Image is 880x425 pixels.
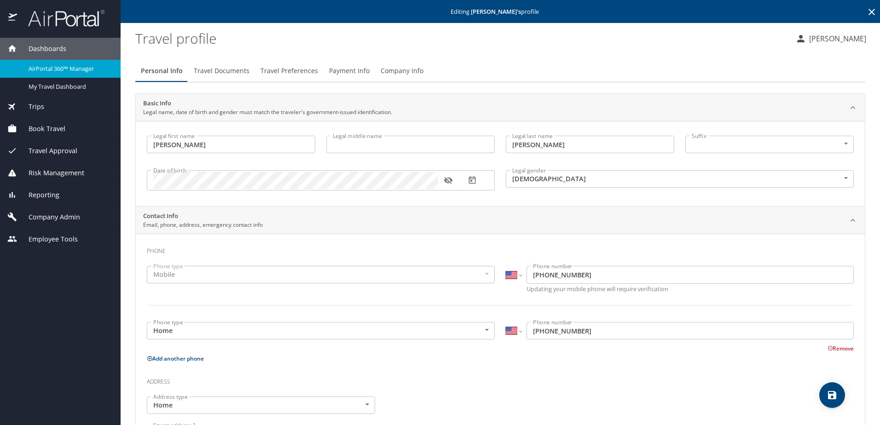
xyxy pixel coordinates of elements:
[136,207,865,234] div: Contact InfoEmail, phone, address, emergency contact info
[135,24,788,52] h1: Travel profile
[29,82,110,91] span: My Travel Dashboard
[17,234,78,244] span: Employee Tools
[143,99,392,108] h2: Basic Info
[143,212,263,221] h2: Contact Info
[143,108,392,116] p: Legal name, date of birth and gender must match the traveler's government-issued identification.
[806,33,866,44] p: [PERSON_NAME]
[17,168,84,178] span: Risk Management
[136,94,865,121] div: Basic InfoLegal name, date of birth and gender must match the traveler's government-issued identi...
[381,65,423,77] span: Company Info
[329,65,370,77] span: Payment Info
[141,65,183,77] span: Personal Info
[17,190,59,200] span: Reporting
[18,9,104,27] img: airportal-logo.png
[527,286,854,292] p: Updating your mobile phone will require verification
[147,396,375,414] div: Home
[17,212,80,222] span: Company Admin
[147,372,854,387] h3: Address
[828,345,854,352] button: Remove
[135,60,865,82] div: Profile
[506,170,854,188] div: [DEMOGRAPHIC_DATA]
[147,266,495,283] div: Mobile
[685,136,854,153] div: ​
[819,382,845,408] button: save
[147,322,495,339] div: Home
[8,9,18,27] img: icon-airportal.png
[17,124,65,134] span: Book Travel
[17,102,44,112] span: Trips
[147,241,854,257] h3: Phone
[194,65,249,77] span: Travel Documents
[136,121,865,206] div: Basic InfoLegal name, date of birth and gender must match the traveler's government-issued identi...
[17,44,66,54] span: Dashboards
[17,146,77,156] span: Travel Approval
[123,9,877,15] p: Editing profile
[792,30,870,47] button: [PERSON_NAME]
[147,355,204,362] button: Add another phone
[29,64,110,73] span: AirPortal 360™ Manager
[261,65,318,77] span: Travel Preferences
[471,7,521,16] strong: [PERSON_NAME] 's
[143,221,263,229] p: Email, phone, address, emergency contact info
